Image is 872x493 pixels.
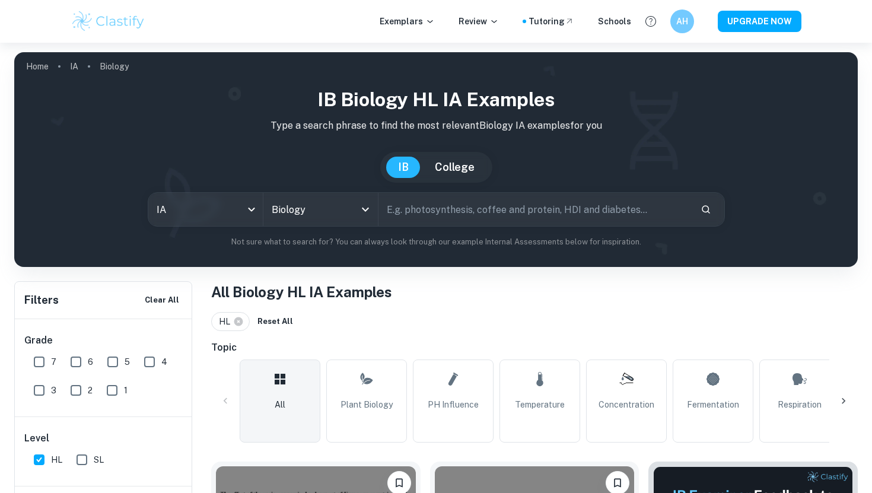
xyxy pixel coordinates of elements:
[71,9,146,33] img: Clastify logo
[51,453,62,466] span: HL
[378,193,691,226] input: E.g. photosynthesis, coffee and protein, HDI and diabetes...
[94,453,104,466] span: SL
[24,292,59,308] h6: Filters
[357,201,374,218] button: Open
[676,15,689,28] h6: AH
[515,398,565,411] span: Temperature
[211,312,250,331] div: HL
[529,15,574,28] a: Tutoring
[148,193,263,226] div: IA
[459,15,499,28] p: Review
[100,60,129,73] p: Biology
[26,58,49,75] a: Home
[51,384,56,397] span: 3
[24,119,848,133] p: Type a search phrase to find the most relevant Biology IA examples for you
[275,398,285,411] span: All
[380,15,435,28] p: Exemplars
[24,85,848,114] h1: IB Biology HL IA examples
[386,157,421,178] button: IB
[14,52,858,267] img: profile cover
[24,236,848,248] p: Not sure what to search for? You can always look through our example Internal Assessments below f...
[161,355,167,368] span: 4
[641,11,661,31] button: Help and Feedback
[24,333,183,348] h6: Grade
[125,355,130,368] span: 5
[142,291,182,309] button: Clear All
[51,355,56,368] span: 7
[598,15,631,28] a: Schools
[124,384,128,397] span: 1
[423,157,486,178] button: College
[211,341,858,355] h6: Topic
[70,58,78,75] a: IA
[88,355,93,368] span: 6
[428,398,479,411] span: pH Influence
[687,398,739,411] span: Fermentation
[718,11,801,32] button: UPGRADE NOW
[340,398,393,411] span: Plant Biology
[599,398,654,411] span: Concentration
[670,9,694,33] button: AH
[778,398,822,411] span: Respiration
[211,281,858,303] h1: All Biology HL IA Examples
[254,313,296,330] button: Reset All
[24,431,183,446] h6: Level
[696,199,716,220] button: Search
[88,384,93,397] span: 2
[219,315,235,328] span: HL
